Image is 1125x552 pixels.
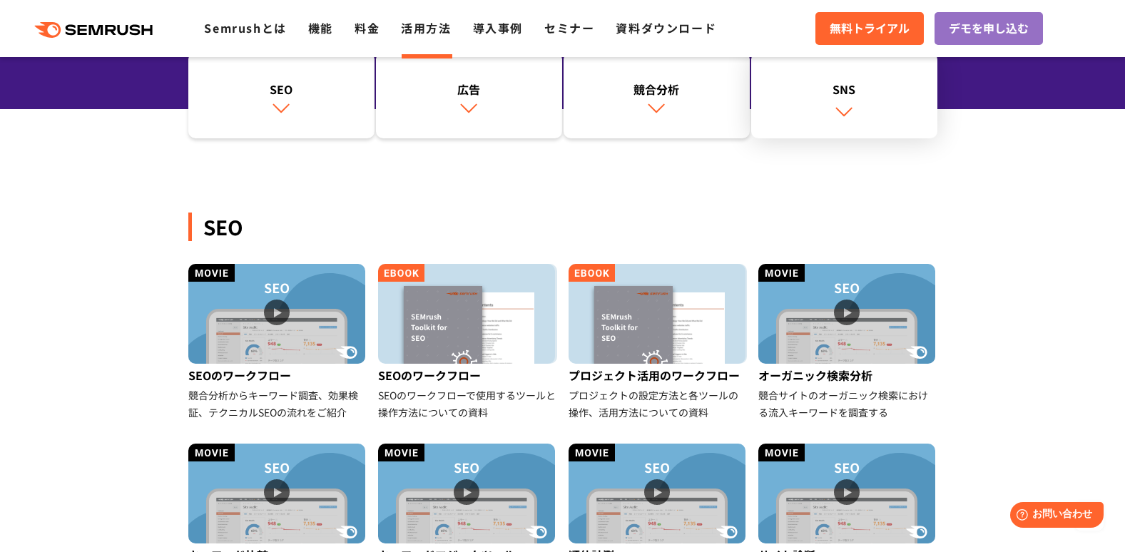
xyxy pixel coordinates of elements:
a: 導入事例 [473,19,523,36]
a: SEOのワークフロー 競合分析からキーワード調査、効果検証、テクニカルSEOの流れをご紹介 [188,264,367,421]
div: 競合分析からキーワード調査、効果検証、テクニカルSEOの流れをご紹介 [188,387,367,421]
a: デモを申し込む [935,12,1043,45]
a: 活用方法 [401,19,451,36]
a: 広告 [376,52,562,139]
div: SEOのワークフロー [188,364,367,387]
div: プロジェクトの設定方法と各ツールの操作、活用方法についての資料 [569,387,748,421]
a: 料金 [355,19,380,36]
a: セミナー [544,19,594,36]
div: オーガニック検索分析 [758,364,937,387]
a: オーガニック検索分析 競合サイトのオーガニック検索における流入キーワードを調査する [758,264,937,421]
div: SEOのワークフロー [378,364,557,387]
span: デモを申し込む [949,19,1029,38]
div: SEO [195,81,367,98]
div: 競合分析 [571,81,743,98]
div: SEOのワークフローで使用するツールと操作方法についての資料 [378,387,557,421]
a: 資料ダウンロード [616,19,716,36]
a: SEO [188,52,375,139]
div: SNS [758,81,930,98]
a: 無料トライアル [815,12,924,45]
a: 競合分析 [564,52,750,139]
div: SEO [188,213,937,241]
a: SNS [751,52,937,139]
a: SEOのワークフロー SEOのワークフローで使用するツールと操作方法についての資料 [378,264,557,421]
span: 無料トライアル [830,19,910,38]
a: Semrushとは [204,19,286,36]
a: プロジェクト活用のワークフロー プロジェクトの設定方法と各ツールの操作、活用方法についての資料 [569,264,748,421]
div: 競合サイトのオーガニック検索における流入キーワードを調査する [758,387,937,421]
a: 機能 [308,19,333,36]
div: プロジェクト活用のワークフロー [569,364,748,387]
div: 広告 [383,81,555,98]
iframe: Help widget launcher [998,496,1109,536]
